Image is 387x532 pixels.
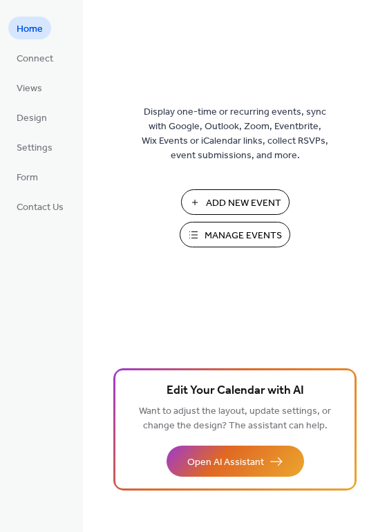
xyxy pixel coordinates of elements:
a: Connect [8,46,62,69]
span: Display one-time or recurring events, sync with Google, Outlook, Zoom, Eventbrite, Wix Events or ... [142,105,328,163]
span: Views [17,82,42,96]
span: Connect [17,52,53,66]
a: Home [8,17,51,39]
a: Form [8,165,46,188]
span: Open AI Assistant [187,455,264,470]
span: Design [17,111,47,126]
a: Design [8,106,55,129]
a: Contact Us [8,195,72,218]
a: Settings [8,135,61,158]
span: Edit Your Calendar with AI [167,381,304,401]
span: Home [17,22,43,37]
span: Want to adjust the layout, update settings, or change the design? The assistant can help. [139,402,331,435]
span: Settings [17,141,53,155]
button: Add New Event [181,189,290,215]
span: Contact Us [17,200,64,215]
span: Form [17,171,38,185]
a: Views [8,76,50,99]
span: Manage Events [205,229,282,243]
span: Add New Event [206,196,281,211]
button: Manage Events [180,222,290,247]
button: Open AI Assistant [167,446,304,477]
